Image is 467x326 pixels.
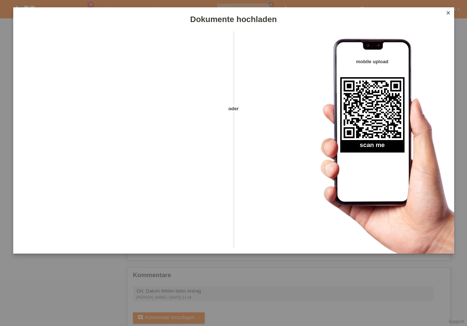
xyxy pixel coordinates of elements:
iframe: Upload [24,50,221,233]
span: oder [221,105,247,112]
h4: mobile upload [340,59,405,64]
h2: scan me [340,141,405,153]
a: close [443,9,453,18]
h1: Dokumente hochladen [13,15,454,24]
i: close [445,10,451,16]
